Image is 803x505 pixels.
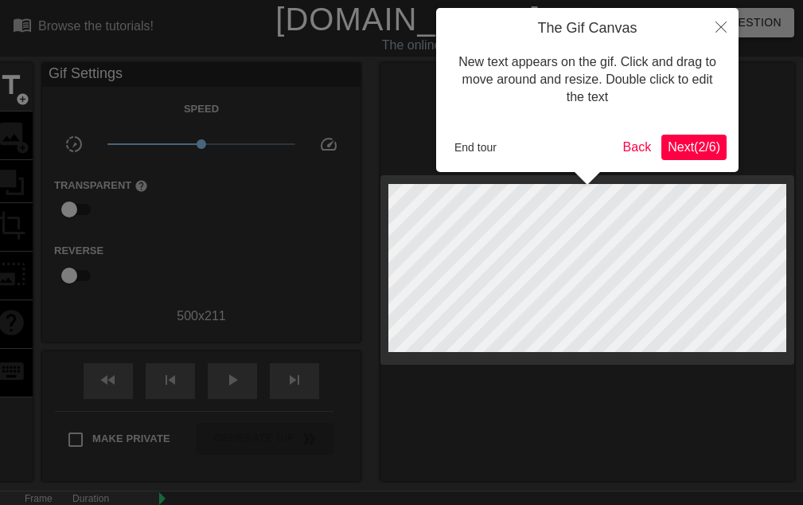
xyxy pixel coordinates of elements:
button: Close [704,8,739,45]
button: Back [617,135,658,160]
button: End tour [448,135,503,159]
span: Next ( 2 / 6 ) [668,140,720,154]
h4: The Gif Canvas [448,20,727,37]
button: Next [661,135,727,160]
div: New text appears on the gif. Click and drag to move around and resize. Double click to edit the text [448,37,727,123]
